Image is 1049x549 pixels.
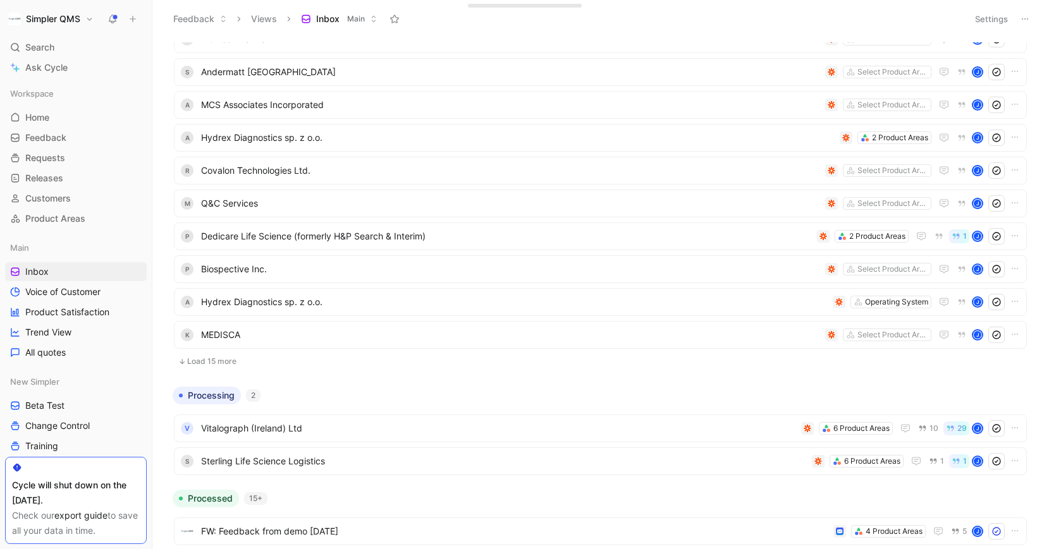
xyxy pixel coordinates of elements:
div: 4 Product Areas [866,525,923,538]
span: Workspace [10,87,54,100]
div: New SimplerBeta TestChange ControlTrainingNew Simpler - Addressed customer feedbackAll addressed ... [5,372,147,516]
span: Releases [25,172,63,184]
a: RCovalon Technologies Ltd.Select Product AreasJ [174,157,1027,184]
div: J [973,166,982,175]
div: J [973,265,982,274]
span: 1 [963,232,967,240]
div: 2 Product Areas [849,230,905,243]
div: Search [5,38,147,57]
div: A [181,131,193,144]
span: Trend View [25,326,71,339]
div: P [181,230,193,243]
div: J [973,68,982,76]
button: 10 [916,421,941,435]
a: logoFW: Feedback from demo [DATE]4 Product Areas5J [174,517,1027,545]
div: Select Product Areas [857,66,928,78]
div: R [181,164,193,177]
div: J [973,133,982,142]
a: Voice of Customer [5,282,147,301]
div: Processing2 [168,387,1033,480]
div: V [181,422,193,435]
span: 5 [962,528,967,535]
div: A [181,99,193,111]
div: 2 Product Areas [872,131,928,144]
span: Processing [188,389,235,402]
button: 1 [926,454,947,468]
img: logo [181,525,193,538]
h1: Simpler QMS [26,13,80,25]
a: MQ&C ServicesSelect Product AreasJ [174,190,1027,217]
span: Andermatt [GEOGRAPHIC_DATA] [201,64,820,80]
button: 29 [943,421,969,435]
div: K [181,329,193,341]
div: Cycle will shut down on the [DATE]. [12,478,140,508]
span: Search [25,40,54,55]
a: AMCS Associates IncorporatedSelect Product AreasJ [174,91,1027,119]
a: export guide [54,510,107,521]
span: Product Satisfaction [25,306,109,318]
div: 6 Product Areas [844,455,900,468]
span: Feedback [25,131,66,144]
span: Home [25,111,49,124]
a: Customers [5,189,147,208]
span: Hydrex Diagnostics sp. z o.o. [201,130,835,145]
span: Main [10,241,29,254]
div: New Simpler [5,372,147,391]
a: Product Satisfaction [5,303,147,322]
div: S [181,455,193,468]
span: 1 [963,457,967,465]
button: Processing [173,387,241,404]
span: 1 [940,457,944,465]
button: 1 [949,229,969,243]
a: PDedicare Life Science (formerly H&P Search & Interim)2 Product Areas1J [174,222,1027,250]
a: All quotes [5,343,147,362]
a: KMEDISCASelect Product AreasJ [174,321,1027,349]
span: Customers [25,192,71,205]
div: Select Product Areas [857,329,928,341]
span: Change Control [25,419,90,432]
span: Dedicare Life Science (formerly H&P Search & Interim) [201,229,812,244]
div: Main [5,238,147,257]
div: 6 Product Areas [833,422,890,435]
button: Load 15 more [174,354,1027,369]
div: J [973,424,982,433]
span: FW: Feedback from demo [DATE] [201,524,828,539]
span: Voice of Customer [25,286,101,298]
span: Covalon Technologies Ltd. [201,163,820,178]
a: VVitalograph (Ireland) Ltd6 Product Areas1029J [174,414,1027,442]
span: Product Areas [25,212,85,225]
img: Simpler QMS [8,13,21,25]
button: InboxMain [295,9,383,28]
div: J [973,232,982,241]
div: S [181,66,193,78]
a: Training [5,437,147,455]
button: Settings [969,10,1014,28]
div: 15+ [244,492,267,505]
span: Processed [188,492,233,505]
div: J [973,100,982,109]
span: Requests [25,152,65,164]
div: J [973,298,982,306]
a: SAndermatt [GEOGRAPHIC_DATA]Select Product AreasJ [174,58,1027,86]
div: Operating System [865,296,928,308]
div: J [973,35,982,44]
span: New Simpler [10,375,59,388]
div: 2 [246,389,261,402]
button: Views [245,9,283,28]
a: Requests [5,148,147,167]
div: MainInboxVoice of CustomerProduct SatisfactionTrend ViewAll quotes [5,238,147,362]
a: PBiospective Inc.Select Product AreasJ [174,255,1027,283]
a: Beta Test [5,396,147,415]
div: J [973,527,982,536]
div: f [181,33,193,45]
span: All quotes [25,346,66,359]
a: Ask Cycle [5,58,147,77]
a: AHydrex Diagnostics sp. z o.o.2 Product AreasJ [174,124,1027,152]
span: Training [25,440,58,452]
a: AHydrex Diagnostics sp. z o.o.Operating SystemJ [174,288,1027,316]
span: MEDISCA [201,327,820,342]
div: Select Product Areas [857,164,928,177]
span: Beta Test [25,399,64,412]
a: Trend View [5,323,147,342]
div: Select Product Areas [857,197,928,210]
